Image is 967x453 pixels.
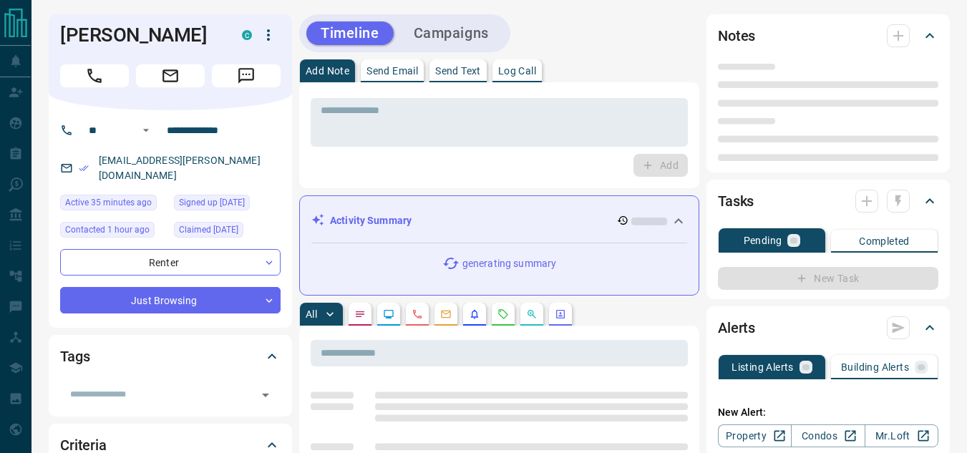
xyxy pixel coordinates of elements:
a: Mr.Loft [865,424,938,447]
p: Activity Summary [330,213,412,228]
span: Active 35 minutes ago [65,195,152,210]
div: Wed Aug 13 2025 [174,222,281,242]
p: New Alert: [718,405,938,420]
svg: Email Verified [79,163,89,173]
div: Thu Aug 14 2025 [60,222,167,242]
p: Send Email [366,66,418,76]
div: Notes [718,19,938,53]
span: Email [136,64,205,87]
span: Call [60,64,129,87]
div: Tasks [718,184,938,218]
p: Log Call [498,66,536,76]
a: Condos [791,424,865,447]
button: Open [256,385,276,405]
svg: Notes [354,308,366,320]
span: Signed up [DATE] [179,195,245,210]
svg: Emails [440,308,452,320]
button: Timeline [306,21,394,45]
div: Just Browsing [60,287,281,313]
p: Completed [859,236,910,246]
span: Message [212,64,281,87]
h2: Tasks [718,190,754,213]
p: Building Alerts [841,362,909,372]
svg: Listing Alerts [469,308,480,320]
h1: [PERSON_NAME] [60,24,220,47]
span: Contacted 1 hour ago [65,223,150,237]
svg: Lead Browsing Activity [383,308,394,320]
p: Listing Alerts [732,362,794,372]
div: Thu Aug 14 2025 [60,195,167,215]
div: Activity Summary [311,208,687,234]
div: Alerts [718,311,938,345]
div: Renter [60,249,281,276]
a: Property [718,424,792,447]
h2: Notes [718,24,755,47]
div: Tags [60,339,281,374]
div: condos.ca [242,30,252,40]
p: Send Text [435,66,481,76]
p: All [306,309,317,319]
p: Pending [744,235,782,245]
h2: Tags [60,345,89,368]
a: [EMAIL_ADDRESS][PERSON_NAME][DOMAIN_NAME] [99,155,261,181]
svg: Requests [497,308,509,320]
button: Campaigns [399,21,503,45]
div: Tue Nov 05 2024 [174,195,281,215]
h2: Alerts [718,316,755,339]
p: Add Note [306,66,349,76]
svg: Calls [412,308,423,320]
button: Open [137,122,155,139]
svg: Opportunities [526,308,538,320]
svg: Agent Actions [555,308,566,320]
p: generating summary [462,256,556,271]
span: Claimed [DATE] [179,223,238,237]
